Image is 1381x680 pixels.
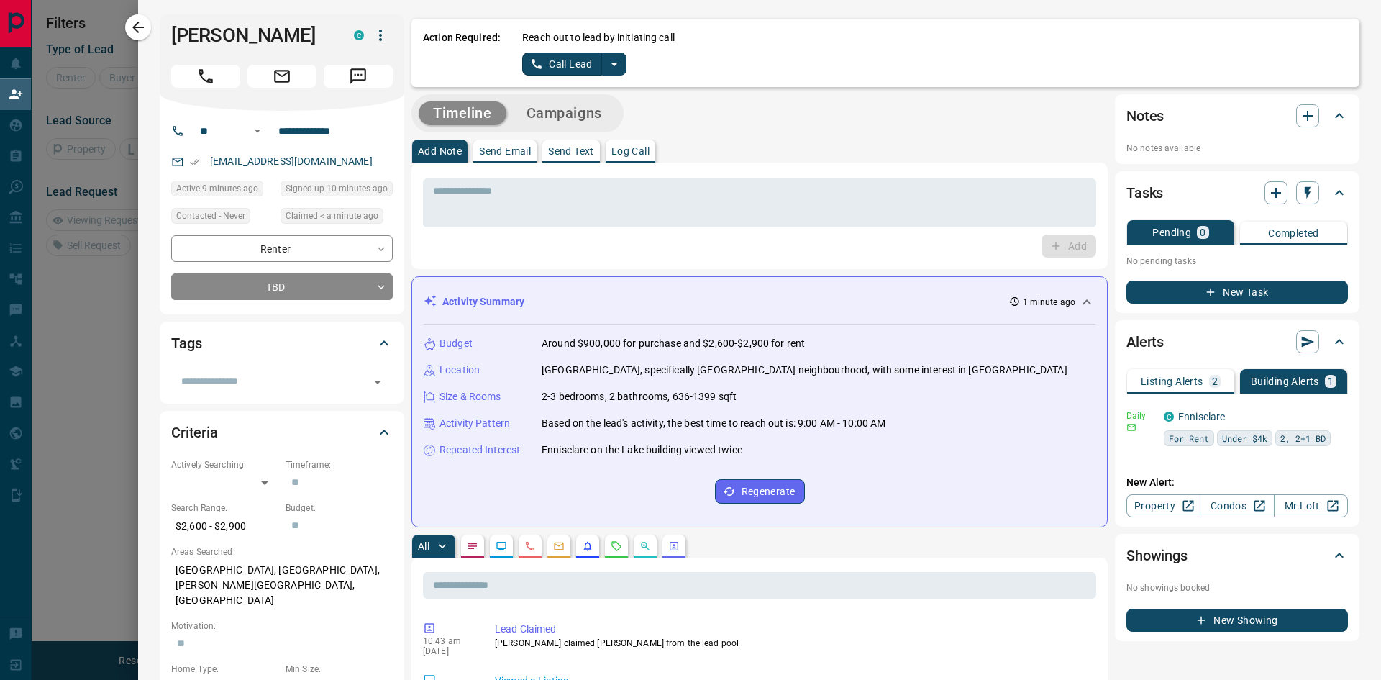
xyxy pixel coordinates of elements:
button: Open [368,372,388,392]
p: No pending tasks [1126,250,1348,272]
div: Notes [1126,99,1348,133]
p: Send Text [548,146,594,156]
p: [DATE] [423,646,473,656]
svg: Requests [611,540,622,552]
div: Showings [1126,538,1348,573]
svg: Listing Alerts [582,540,593,552]
h2: Notes [1126,104,1164,127]
p: Around $900,000 for purchase and $2,600-$2,900 for rent [542,336,805,351]
div: condos.ca [1164,412,1174,422]
p: Activity Pattern [439,416,510,431]
p: Building Alerts [1251,376,1319,386]
p: Min Size: [286,663,393,676]
p: Areas Searched: [171,545,393,558]
p: Budget: [286,502,393,514]
svg: Calls [524,540,536,552]
div: Renter [171,235,393,262]
p: Action Required: [423,30,501,76]
div: Wed Sep 17 2025 [281,208,393,228]
p: 10:43 am [423,636,473,646]
p: Motivation: [171,620,393,633]
p: 2-3 bedrooms, 2 bathrooms, 636-1399 sqft [542,389,737,404]
div: Wed Sep 17 2025 [171,181,273,201]
div: Wed Sep 17 2025 [281,181,393,201]
p: Log Call [611,146,650,156]
p: Lead Claimed [495,622,1090,637]
h1: [PERSON_NAME] [171,24,332,47]
svg: Notes [467,540,478,552]
span: Message [324,65,393,88]
p: 0 [1200,227,1205,237]
a: Ennisclare [1178,411,1225,422]
p: 1 [1328,376,1334,386]
h2: Alerts [1126,330,1164,353]
span: Email [247,65,316,88]
p: Repeated Interest [439,443,520,458]
span: For Rent [1169,431,1209,445]
svg: Email Verified [190,157,200,167]
svg: Opportunities [639,540,651,552]
a: Mr.Loft [1274,494,1348,517]
p: 1 minute ago [1023,296,1075,309]
p: No notes available [1126,142,1348,155]
div: TBD [171,273,393,300]
span: Contacted - Never [176,209,245,223]
a: Property [1126,494,1200,517]
button: New Task [1126,281,1348,304]
p: Daily [1126,409,1155,422]
div: split button [522,53,626,76]
button: Timeline [419,101,506,125]
span: Under $4k [1222,431,1267,445]
p: [PERSON_NAME] claimed [PERSON_NAME] from the lead pool [495,637,1090,650]
p: $2,600 - $2,900 [171,514,278,538]
svg: Lead Browsing Activity [496,540,507,552]
svg: Email [1126,422,1136,432]
button: Call Lead [522,53,602,76]
button: New Showing [1126,609,1348,632]
div: Activity Summary1 minute ago [424,289,1095,315]
span: Active 9 minutes ago [176,181,258,196]
a: [EMAIL_ADDRESS][DOMAIN_NAME] [210,155,373,167]
p: Search Range: [171,502,278,514]
p: New Alert: [1126,475,1348,490]
p: Timeframe: [286,458,393,471]
h2: Tags [171,332,201,355]
h2: Showings [1126,544,1188,567]
p: Ennisclare on the Lake building viewed twice [542,443,742,458]
span: Call [171,65,240,88]
span: Signed up 10 minutes ago [286,181,388,196]
a: Condos [1200,494,1274,517]
p: Based on the lead's activity, the best time to reach out is: 9:00 AM - 10:00 AM [542,416,885,431]
svg: Emails [553,540,565,552]
p: Reach out to lead by initiating call [522,30,675,45]
div: Tasks [1126,176,1348,210]
p: Actively Searching: [171,458,278,471]
button: Campaigns [512,101,616,125]
p: Location [439,363,480,378]
p: [GEOGRAPHIC_DATA], [GEOGRAPHIC_DATA], [PERSON_NAME][GEOGRAPHIC_DATA], [GEOGRAPHIC_DATA] [171,558,393,612]
p: Activity Summary [442,294,524,309]
p: Send Email [479,146,531,156]
span: 2, 2+1 BD [1280,431,1326,445]
p: Listing Alerts [1141,376,1203,386]
p: 2 [1212,376,1218,386]
p: All [418,541,429,551]
p: Completed [1268,228,1319,238]
div: Tags [171,326,393,361]
div: Alerts [1126,325,1348,359]
div: Criteria [171,415,393,450]
svg: Agent Actions [668,540,680,552]
span: Claimed < a minute ago [286,209,378,223]
p: Size & Rooms [439,389,501,404]
p: [GEOGRAPHIC_DATA], specifically [GEOGRAPHIC_DATA] neighbourhood, with some interest in [GEOGRAPHI... [542,363,1067,378]
p: Add Note [418,146,462,156]
button: Open [249,122,266,140]
h2: Tasks [1126,181,1163,204]
p: Pending [1152,227,1191,237]
button: Regenerate [715,479,805,504]
p: Home Type: [171,663,278,676]
div: condos.ca [354,30,364,40]
h2: Criteria [171,421,218,444]
p: No showings booked [1126,581,1348,594]
p: Budget [439,336,473,351]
